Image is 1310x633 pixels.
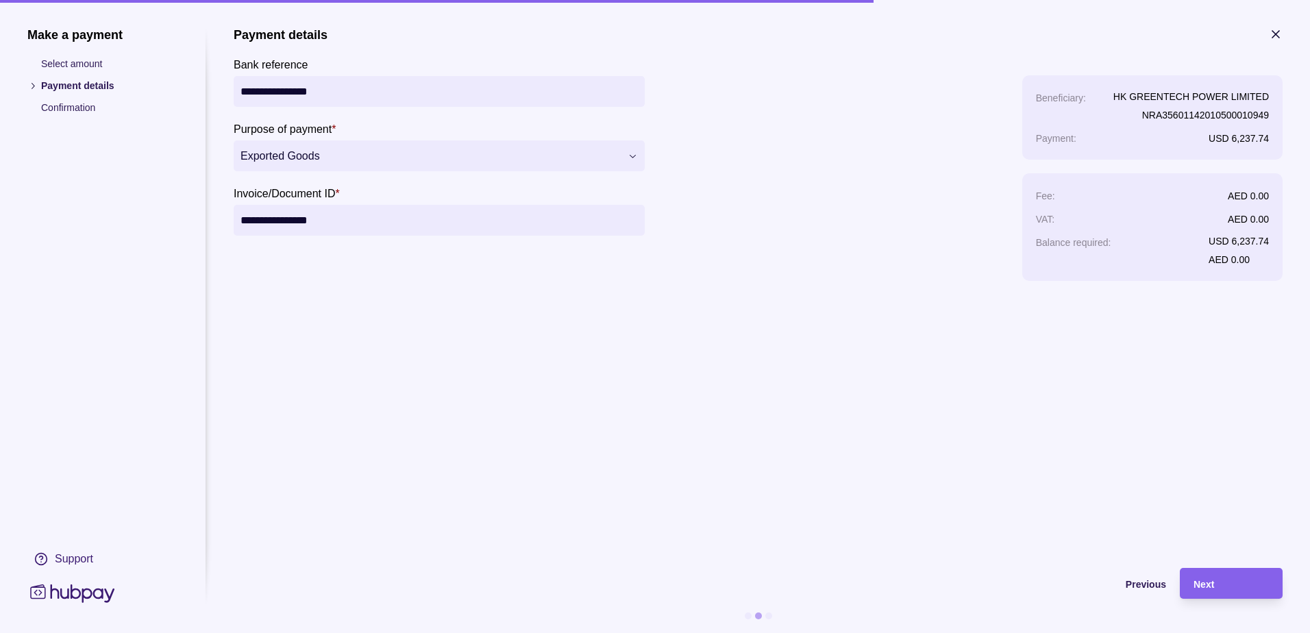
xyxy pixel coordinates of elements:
[1113,108,1269,123] p: NRA35601142010500010949
[1228,190,1269,201] p: AED 0.00
[1036,133,1076,144] p: Payment :
[234,568,1166,599] button: Previous
[234,27,327,42] h1: Payment details
[1228,214,1269,225] p: AED 0.00
[234,121,336,137] label: Purpose of payment
[240,76,638,107] input: Bank reference
[1036,190,1055,201] p: Fee :
[41,78,178,93] p: Payment details
[1180,568,1283,599] button: Next
[1113,89,1269,104] p: HK GREENTECH POWER LIMITED
[27,27,178,42] h1: Make a payment
[1194,579,1214,590] span: Next
[1036,237,1111,248] p: Balance required :
[41,100,178,115] p: Confirmation
[240,205,638,236] input: Invoice/Document ID
[1209,236,1269,247] p: USD 6,237.74
[1036,92,1086,103] p: Beneficiary :
[1036,214,1055,225] p: VAT :
[41,56,178,71] p: Select amount
[234,123,332,135] p: Purpose of payment
[1209,254,1250,265] p: AED 0.00
[55,551,93,567] div: Support
[234,56,308,73] label: Bank reference
[234,59,308,71] p: Bank reference
[27,545,178,573] a: Support
[1209,133,1269,144] p: USD 6,237.74
[1126,579,1166,590] span: Previous
[234,188,336,199] p: Invoice/Document ID
[234,185,340,201] label: Invoice/Document ID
